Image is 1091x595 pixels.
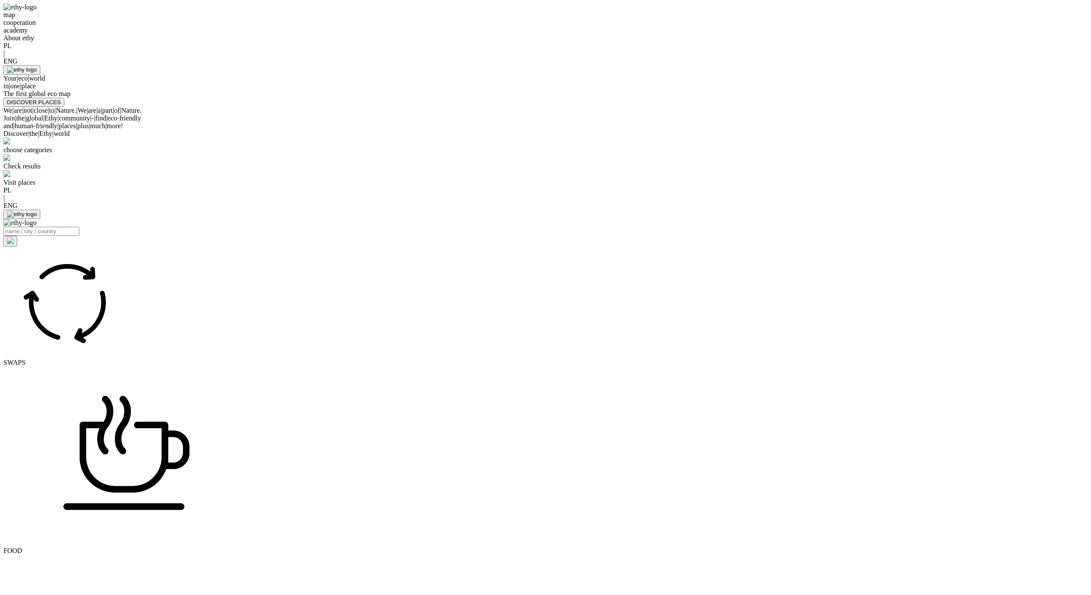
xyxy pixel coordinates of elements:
[28,75,29,82] span: |
[39,130,52,137] span: Ethy
[76,107,78,114] span: |
[3,11,1088,19] div: map
[29,75,45,82] span: world
[3,114,15,122] span: Join
[48,107,49,114] span: |
[3,194,1088,202] div: |
[3,186,1088,194] div: PL
[102,107,113,114] span: part
[43,114,45,122] span: |
[10,82,20,90] span: one
[114,107,120,114] span: of
[3,50,1088,57] div: |
[101,107,102,114] span: |
[96,107,98,114] span: |
[108,114,141,122] span: eco-friendly
[98,107,101,114] span: a
[3,42,1088,50] div: PL
[32,107,33,114] span: |
[18,75,27,82] span: eco
[7,211,37,218] img: ethy logo
[3,202,1088,210] div: ENG
[24,107,32,114] span: not
[13,122,15,129] span: |
[17,75,18,82] span: |
[3,154,10,161] img: monitor.svg
[30,130,38,137] span: the
[54,107,56,114] span: |
[3,146,1088,154] div: choose categories
[24,114,26,122] span: |
[3,367,249,545] img: icon-image
[76,122,77,129] span: |
[77,122,89,129] span: plus
[28,130,30,137] span: |
[59,122,76,129] span: places
[38,130,39,137] span: |
[3,162,1088,170] div: Check results
[3,107,12,114] span: We
[113,107,114,114] span: |
[90,122,105,129] span: much
[3,547,1088,555] div: FOOD
[15,122,57,129] span: human-friendly
[7,237,14,244] img: search.svg
[56,107,76,114] span: Nature.
[3,227,79,236] input: Search
[3,179,1088,186] div: Visit places
[87,107,88,114] span: |
[16,114,25,122] span: the
[57,122,59,129] span: |
[94,114,95,122] span: |
[54,130,69,137] span: world
[49,107,54,114] span: to
[3,27,1088,34] div: academy
[3,246,131,357] img: icon-image
[20,82,21,90] span: |
[9,82,10,90] span: |
[121,122,123,129] span: !
[3,3,36,11] img: ethy-logo
[3,219,36,227] img: ethy-logo
[59,114,90,122] span: community
[22,107,24,114] span: |
[3,34,1088,42] div: About ethy
[105,122,107,129] span: |
[12,107,14,114] span: |
[15,114,16,122] span: |
[3,90,1088,98] div: The first global eco map
[3,57,1088,65] div: ENG
[57,114,59,122] span: |
[90,114,91,122] span: |
[26,114,43,122] span: global
[89,122,90,129] span: |
[21,82,36,90] span: place
[52,130,54,137] span: |
[120,107,121,114] span: |
[3,122,13,129] span: and
[88,107,96,114] span: are
[3,359,1088,367] div: SWAPS
[3,138,10,144] img: vision.svg
[91,114,93,122] span: -
[3,75,17,82] span: Your
[107,122,121,129] span: more
[121,107,142,114] span: Nature.
[3,98,64,107] button: DISCOVER PLACES
[95,114,106,122] span: find
[14,107,22,114] span: are
[78,107,87,114] span: We
[3,19,1088,27] div: cooperation
[34,107,48,114] span: close
[3,170,10,177] img: precision-big.png
[3,82,9,90] span: in
[7,66,37,73] img: ethy logo
[45,114,57,122] span: Ethy
[106,114,108,122] span: |
[3,130,28,137] span: Discover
